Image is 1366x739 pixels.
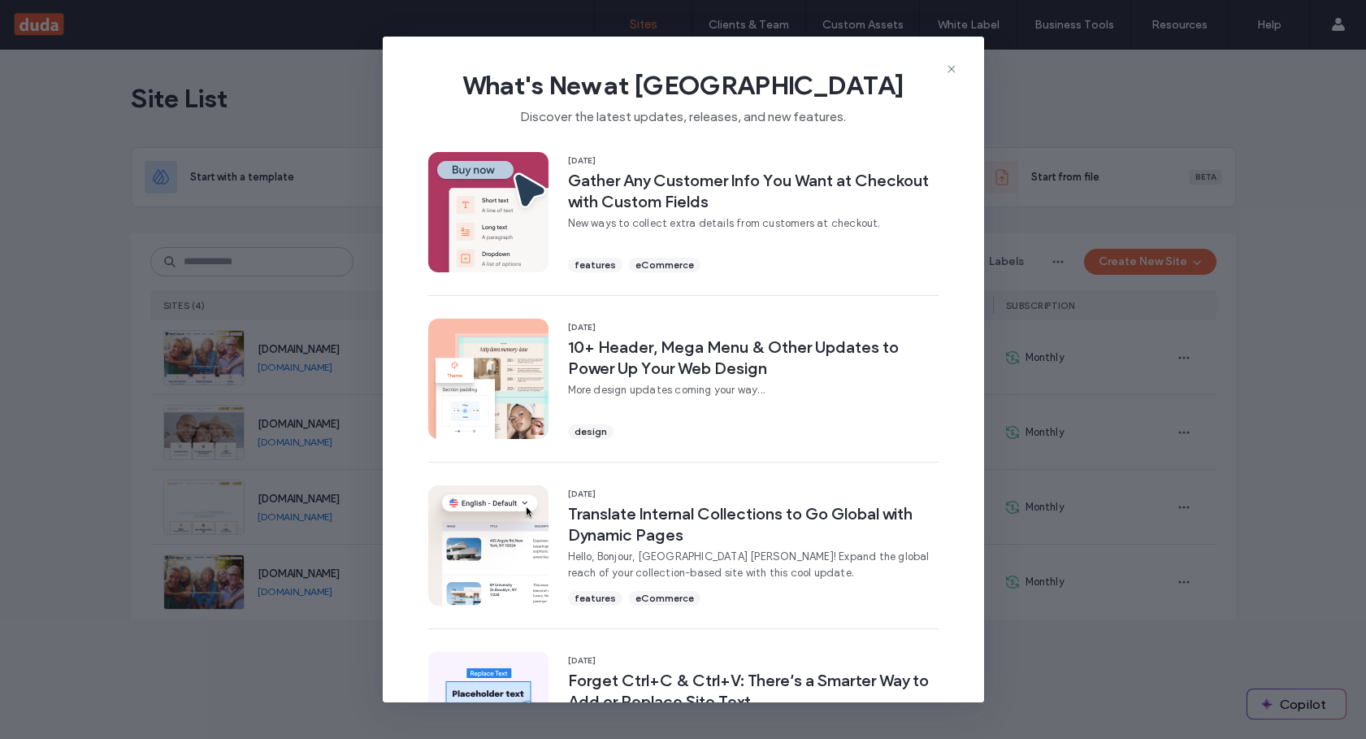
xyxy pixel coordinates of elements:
span: Hello, Bonjour, [GEOGRAPHIC_DATA] [PERSON_NAME]! Expand the global reach of your collection-based... [568,549,939,581]
span: eCommerce [635,258,694,272]
span: New ways to collect extra details from customers at checkout. [568,215,939,232]
span: What's New at [GEOGRAPHIC_DATA] [409,69,958,102]
span: Discover the latest updates, releases, and new features. [409,102,958,126]
span: features [575,591,616,606]
span: eCommerce [635,591,694,606]
span: features [575,258,616,272]
span: [DATE] [568,155,939,167]
span: [DATE] [568,655,939,667]
span: design [575,424,607,439]
span: [DATE] [568,489,939,500]
span: Translate Internal Collections to Go Global with Dynamic Pages [568,503,939,546]
span: Gather Any Customer Info You Want at Checkout with Custom Fields [568,170,939,212]
span: 10+ Header, Mega Menu & Other Updates to Power Up Your Web Design [568,337,939,379]
span: [DATE] [568,322,939,333]
span: More design updates coming your way... [568,382,939,398]
span: Forget Ctrl+C & Ctrl+V: There’s a Smarter Way to Add or Replace Site Text [568,670,939,712]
